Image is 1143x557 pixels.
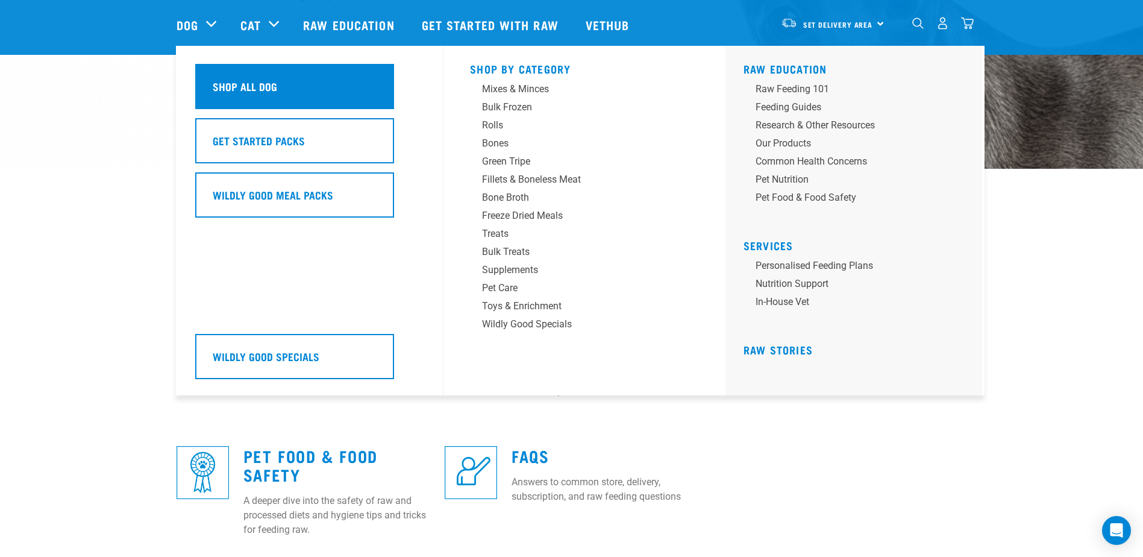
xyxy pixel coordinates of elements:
div: Pet Nutrition [756,172,944,187]
a: Vethub [574,1,645,49]
div: Bone Broth [482,190,670,205]
img: re-icons-rosette-sq-blue.png [177,446,229,499]
img: home-icon@2x.png [961,17,974,30]
a: Our Products [744,136,972,154]
a: Feeding Guides [744,100,972,118]
h5: Wildly Good Specials [213,348,319,364]
a: Supplements [470,263,699,281]
p: A deeper dive into the safety of raw and processed diets and hygiene tips and tricks for feeding ... [243,494,430,537]
div: Rolls [482,118,670,133]
div: Mixes & Minces [482,82,670,96]
a: Bulk Frozen [470,100,699,118]
div: Bulk Frozen [482,100,670,115]
a: Bones [470,136,699,154]
div: Toys & Enrichment [482,299,670,313]
a: Personalised Feeding Plans [744,259,972,277]
div: Open Intercom Messenger [1102,516,1131,545]
span: Set Delivery Area [803,22,873,27]
a: Get started with Raw [410,1,574,49]
a: Mixes & Minces [470,82,699,100]
a: Pet Food & Food Safety [744,190,972,209]
a: Raw Stories [744,347,813,353]
a: Toys & Enrichment [470,299,699,317]
h5: Wildly Good Meal Packs [213,187,333,203]
a: Pet Food & Food Safety [243,451,378,479]
img: van-moving.png [781,17,797,28]
div: Research & Other Resources [756,118,944,133]
div: Bones [482,136,670,151]
a: In-house vet [744,295,972,313]
a: Freeze Dried Meals [470,209,699,227]
div: Freeze Dried Meals [482,209,670,223]
img: home-icon-1@2x.png [912,17,924,29]
a: Wildly Good Specials [195,334,424,388]
div: Treats [482,227,670,241]
p: Answers to common store, delivery, subscription, and raw feeding questions [512,475,698,504]
a: Fillets & Boneless Meat [470,172,699,190]
div: Bulk Treats [482,245,670,259]
div: Feeding Guides [756,100,944,115]
div: Pet Care [482,281,670,295]
a: Shop All Dog [195,64,424,118]
div: Wildly Good Specials [482,317,670,332]
a: Dog [177,16,198,34]
a: Nutrition Support [744,277,972,295]
a: FAQs [512,451,549,460]
img: user.png [936,17,949,30]
a: Wildly Good Meal Packs [195,172,424,227]
div: Raw Feeding 101 [756,82,944,96]
div: Supplements [482,263,670,277]
h5: Shop By Category [470,63,699,72]
img: re-icons-faq-sq-blue.png [445,446,497,499]
a: Pet Care [470,281,699,299]
div: Common Health Concerns [756,154,944,169]
a: Raw Education [744,66,827,72]
a: Green Tripe [470,154,699,172]
h5: Get Started Packs [213,133,305,148]
a: Cat [240,16,261,34]
a: Common Health Concerns [744,154,972,172]
div: Pet Food & Food Safety [756,190,944,205]
a: Raw Feeding 101 [744,82,972,100]
a: Bone Broth [470,190,699,209]
div: Our Products [756,136,944,151]
h5: Services [744,239,972,249]
a: Rolls [470,118,699,136]
a: Bulk Treats [470,245,699,263]
a: Wildly Good Specials [470,317,699,335]
div: Fillets & Boneless Meat [482,172,670,187]
a: Treats [470,227,699,245]
a: Get Started Packs [195,118,424,172]
a: Raw Education [291,1,409,49]
a: Pet Nutrition [744,172,972,190]
div: Green Tripe [482,154,670,169]
h5: Shop All Dog [213,78,277,94]
a: Research & Other Resources [744,118,972,136]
